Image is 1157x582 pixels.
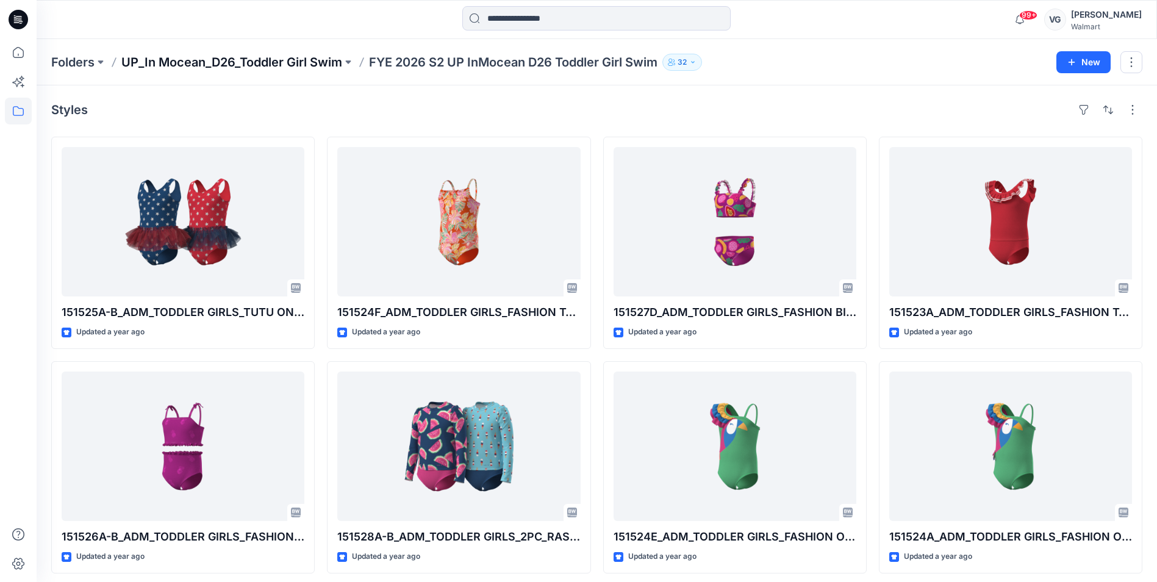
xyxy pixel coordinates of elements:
a: 151527D_ADM_TODDLER GIRLS_FASHION BIKINI [614,147,856,296]
p: 151524E_ADM_TODDLER GIRLS_FASHION ONE PIECE [614,528,856,545]
p: Updated a year ago [628,550,697,563]
button: New [1056,51,1111,73]
p: Updated a year ago [352,326,420,339]
a: UP_In Mocean_D26_Toddler Girl Swim [121,54,342,71]
p: 151523A_ADM_TODDLER GIRLS_FASHION TANKINI [889,304,1132,321]
a: 151524A_ADM_TODDLER GIRLS_FASHION ONE PIECE [889,372,1132,521]
p: Updated a year ago [76,550,145,563]
p: Updated a year ago [352,550,420,563]
p: 151524F_ADM_TODDLER GIRLS_FASHION TANKINI [337,304,580,321]
h4: Styles [51,102,88,117]
p: Updated a year ago [76,326,145,339]
a: 151523A_ADM_TODDLER GIRLS_FASHION TANKINI [889,147,1132,296]
a: 151524E_ADM_TODDLER GIRLS_FASHION ONE PIECE [614,372,856,521]
span: 99+ [1019,10,1037,20]
div: Walmart [1071,22,1142,31]
button: 32 [662,54,702,71]
p: 32 [678,56,687,69]
a: 151524F_ADM_TODDLER GIRLS_FASHION TANKINI [337,147,580,296]
p: 151525A-B_ADM_TODDLER GIRLS_TUTU ONE PIECE [62,304,304,321]
p: 151524A_ADM_TODDLER GIRLS_FASHION ONE PIECE [889,528,1132,545]
p: 151528A-B_ADM_TODDLER GIRLS_2PC_RASHGUARD_W/_RUFFLES [337,528,580,545]
a: 151526A-B_ADM_TODDLER GIRLS_FASHION BIKINI [62,372,304,521]
p: 151527D_ADM_TODDLER GIRLS_FASHION BIKINI [614,304,856,321]
p: Updated a year ago [904,326,972,339]
p: FYE 2026 S2 UP InMocean D26 Toddler Girl Swim [369,54,657,71]
a: Folders [51,54,95,71]
a: 151528A-B_ADM_TODDLER GIRLS_2PC_RASHGUARD_W/_RUFFLES [337,372,580,521]
div: VG [1044,9,1066,31]
div: [PERSON_NAME] [1071,7,1142,22]
p: Updated a year ago [628,326,697,339]
p: Updated a year ago [904,550,972,563]
p: 151526A-B_ADM_TODDLER GIRLS_FASHION BIKINI [62,528,304,545]
a: 151525A-B_ADM_TODDLER GIRLS_TUTU ONE PIECE [62,147,304,296]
